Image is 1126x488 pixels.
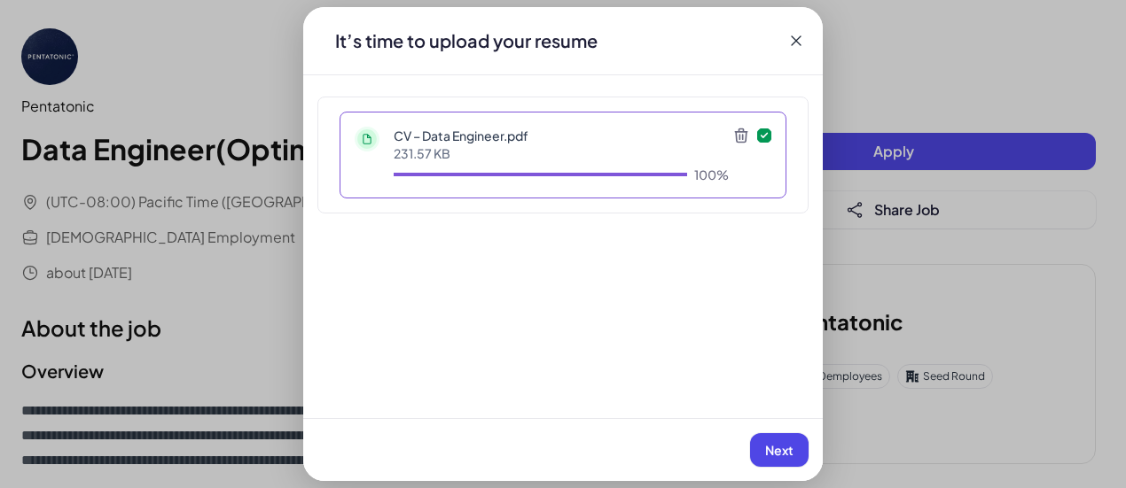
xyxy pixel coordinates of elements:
span: Next [765,442,794,458]
p: 231.57 KB [394,144,729,162]
div: 100% [694,166,729,183]
button: Next [750,433,809,467]
div: It’s time to upload your resume [321,28,612,53]
p: CV – Data Engineer.pdf [394,127,729,144]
